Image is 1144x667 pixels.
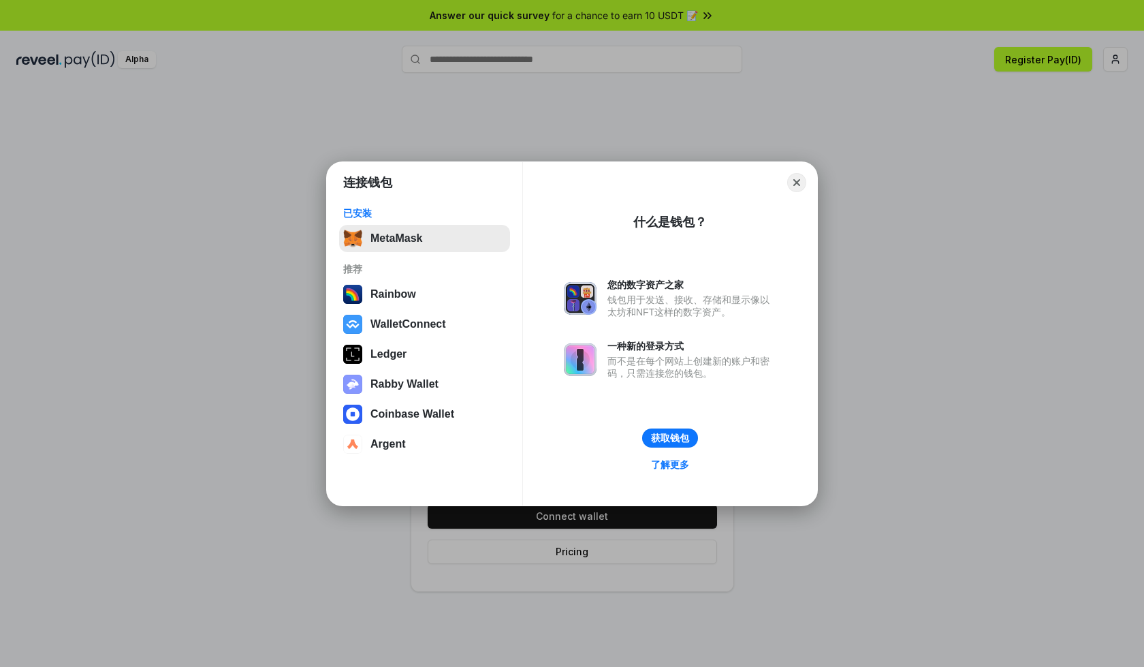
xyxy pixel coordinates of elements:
[370,288,416,300] div: Rainbow
[339,341,510,368] button: Ledger
[370,348,407,360] div: Ledger
[651,432,689,444] div: 获取钱包
[370,318,446,330] div: WalletConnect
[343,207,506,219] div: 已安装
[564,343,597,376] img: svg+xml,%3Csvg%20xmlns%3D%22http%3A%2F%2Fwww.w3.org%2F2000%2Fsvg%22%20fill%3D%22none%22%20viewBox...
[343,285,362,304] img: svg+xml,%3Csvg%20width%3D%22120%22%20height%3D%22120%22%20viewBox%3D%220%200%20120%20120%22%20fil...
[343,435,362,454] img: svg+xml,%3Csvg%20width%3D%2228%22%20height%3D%2228%22%20viewBox%3D%220%200%2028%2028%22%20fill%3D...
[370,408,454,420] div: Coinbase Wallet
[564,282,597,315] img: svg+xml,%3Csvg%20xmlns%3D%22http%3A%2F%2Fwww.w3.org%2F2000%2Fsvg%22%20fill%3D%22none%22%20viewBox...
[343,375,362,394] img: svg+xml,%3Csvg%20xmlns%3D%22http%3A%2F%2Fwww.w3.org%2F2000%2Fsvg%22%20fill%3D%22none%22%20viewBox...
[339,431,510,458] button: Argent
[607,355,776,379] div: 而不是在每个网站上创建新的账户和密码，只需连接您的钱包。
[370,438,406,450] div: Argent
[343,405,362,424] img: svg+xml,%3Csvg%20width%3D%2228%22%20height%3D%2228%22%20viewBox%3D%220%200%2028%2028%22%20fill%3D...
[607,340,776,352] div: 一种新的登录方式
[370,378,439,390] div: Rabby Wallet
[370,232,422,245] div: MetaMask
[339,371,510,398] button: Rabby Wallet
[607,294,776,318] div: 钱包用于发送、接收、存储和显示像以太坊和NFT这样的数字资产。
[343,229,362,248] img: svg+xml,%3Csvg%20fill%3D%22none%22%20height%3D%2233%22%20viewBox%3D%220%200%2035%2033%22%20width%...
[651,459,689,471] div: 了解更多
[339,281,510,308] button: Rainbow
[343,315,362,334] img: svg+xml,%3Csvg%20width%3D%2228%22%20height%3D%2228%22%20viewBox%3D%220%200%2028%2028%22%20fill%3D...
[607,279,776,291] div: 您的数字资产之家
[343,345,362,364] img: svg+xml,%3Csvg%20xmlns%3D%22http%3A%2F%2Fwww.w3.org%2F2000%2Fsvg%22%20width%3D%2228%22%20height%3...
[343,174,392,191] h1: 连接钱包
[787,173,806,192] button: Close
[643,456,697,474] a: 了解更多
[633,214,707,230] div: 什么是钱包？
[339,311,510,338] button: WalletConnect
[339,401,510,428] button: Coinbase Wallet
[343,263,506,275] div: 推荐
[339,225,510,252] button: MetaMask
[642,429,698,448] button: 获取钱包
